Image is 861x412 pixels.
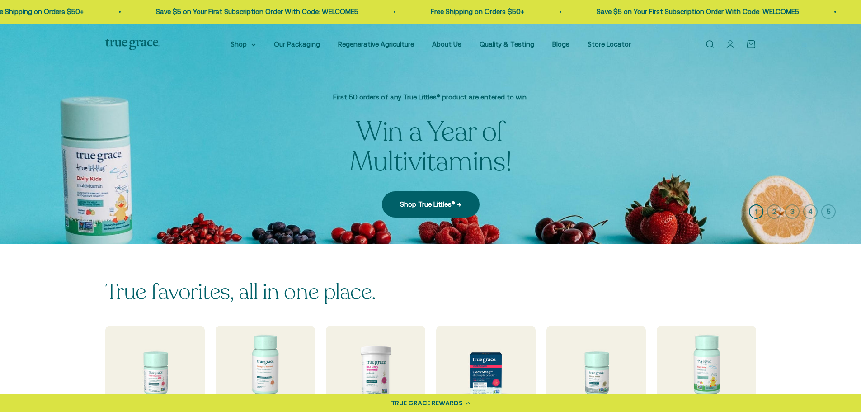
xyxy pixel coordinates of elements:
[391,398,463,408] div: TRUE GRACE REWARDS
[155,6,357,17] p: Save $5 on Your First Subscription Order With Code: WELCOME5
[821,204,836,219] button: 5
[349,114,512,180] split-lines: Win a Year of Multivitamins!
[382,191,480,218] a: Shop True Littles® →
[552,40,569,48] a: Blogs
[803,204,818,219] button: 4
[432,40,461,48] a: About Us
[274,40,320,48] a: Our Packaging
[429,8,523,15] a: Free Shipping on Orders $50+
[595,6,798,17] p: Save $5 on Your First Subscription Order With Code: WELCOME5
[282,92,580,103] p: First 50 orders of any True Littles® product are entered to win.
[231,39,256,50] summary: Shop
[588,40,631,48] a: Store Locator
[338,40,414,48] a: Regenerative Agriculture
[105,277,376,307] split-lines: True favorites, all in one place.
[767,204,781,219] button: 2
[749,204,763,219] button: 1
[480,40,534,48] a: Quality & Testing
[785,204,800,219] button: 3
